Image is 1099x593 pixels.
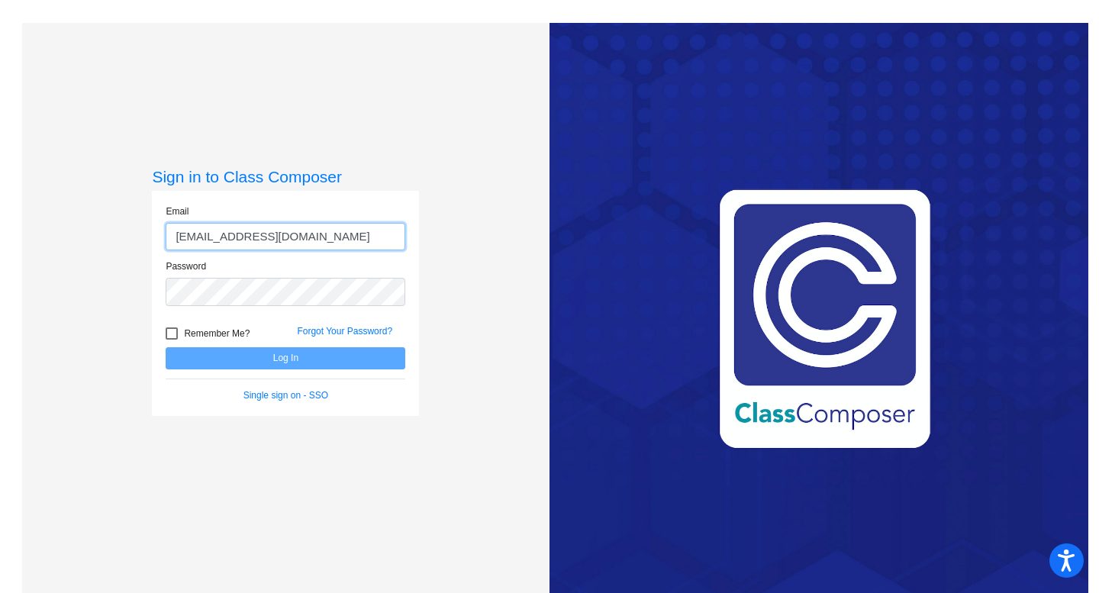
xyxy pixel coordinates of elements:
label: Email [166,205,189,218]
h3: Sign in to Class Composer [152,167,419,186]
span: Remember Me? [184,324,250,343]
a: Single sign on - SSO [243,390,328,401]
button: Log In [166,347,405,369]
label: Password [166,259,206,273]
a: Forgot Your Password? [297,326,392,337]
